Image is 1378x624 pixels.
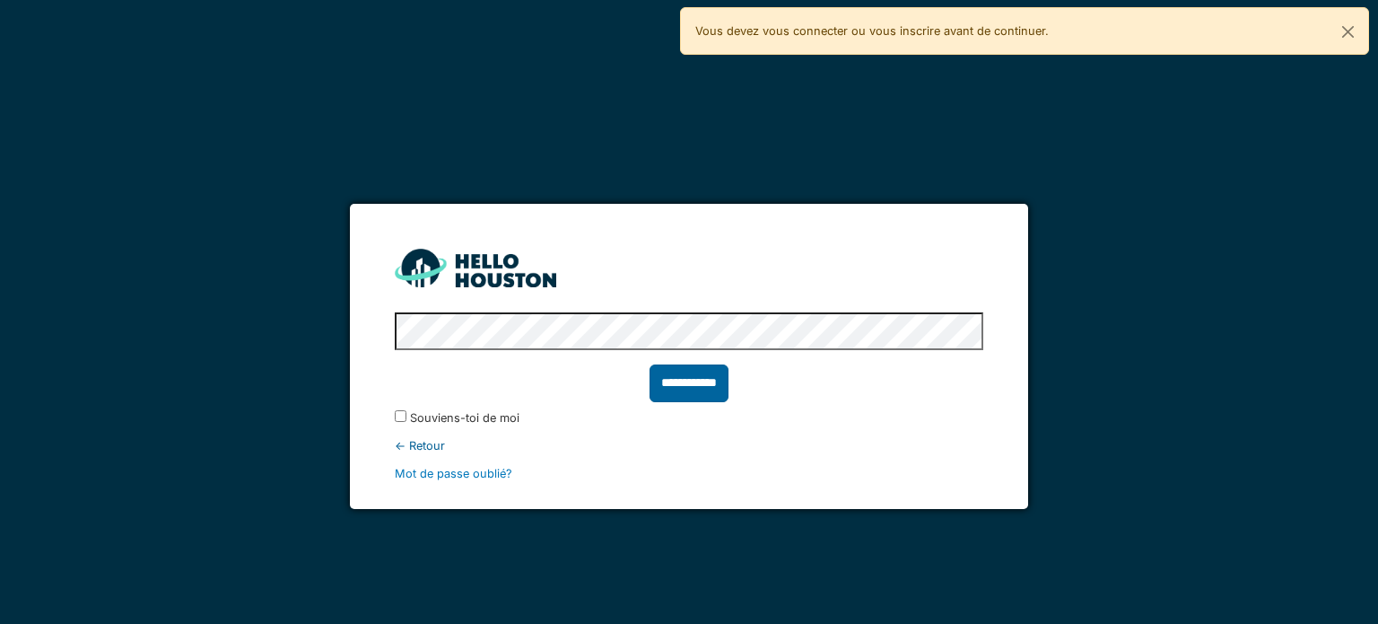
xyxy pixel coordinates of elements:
[395,467,512,480] a: Mot de passe oublié?
[410,411,519,425] font: Souviens-toi de moi
[1328,8,1368,56] button: Fermer
[695,24,1049,38] font: Vous devez vous connecter ou vous inscrire avant de continuer.
[395,439,445,453] font: ← Retour
[395,249,556,287] img: HH_line-BYnF2_Hg.png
